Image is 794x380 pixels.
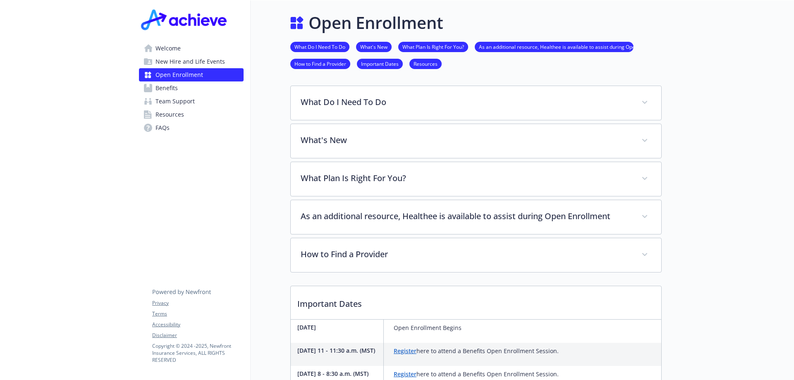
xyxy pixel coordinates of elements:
p: As an additional resource, Healthee is available to assist during Open Enrollment [301,210,631,222]
a: Accessibility [152,321,243,328]
span: Open Enrollment [155,68,203,81]
p: [DATE] [297,323,380,332]
p: here to attend a Benefits Open Enrollment Session. [394,369,559,379]
a: Open Enrollment [139,68,244,81]
a: How to Find a Provider [290,60,350,67]
a: FAQs [139,121,244,134]
a: Team Support [139,95,244,108]
a: Terms [152,310,243,318]
p: [DATE] 8 - 8:30 a.m. (MST) [297,369,380,378]
p: What Do I Need To Do [301,96,631,108]
p: Open Enrollment Begins [394,323,462,333]
a: Resources [409,60,442,67]
a: Important Dates [357,60,403,67]
a: New Hire and Life Events [139,55,244,68]
div: How to Find a Provider [291,238,661,272]
a: Privacy [152,299,243,307]
a: As an additional resource, Healthee is available to assist during Open Enrollment [475,43,634,50]
p: [DATE] 11 - 11:30 a.m. (MST) [297,346,380,355]
a: Welcome [139,42,244,55]
p: What's New [301,134,631,146]
span: Team Support [155,95,195,108]
a: What's New [356,43,392,50]
div: What's New [291,124,661,158]
h1: Open Enrollment [309,10,443,35]
p: here to attend a Benefits Open Enrollment Session. [394,346,559,356]
a: Register [394,347,416,355]
div: What Plan Is Right For You? [291,162,661,196]
p: Copyright © 2024 - 2025 , Newfront Insurance Services, ALL RIGHTS RESERVED [152,342,243,363]
div: What Do I Need To Do [291,86,661,120]
a: What Plan Is Right For You? [398,43,468,50]
a: Register [394,370,416,378]
a: Benefits [139,81,244,95]
p: What Plan Is Right For You? [301,172,631,184]
span: Welcome [155,42,181,55]
p: Important Dates [291,286,661,317]
span: FAQs [155,121,170,134]
a: Disclaimer [152,332,243,339]
span: New Hire and Life Events [155,55,225,68]
span: Resources [155,108,184,121]
a: Resources [139,108,244,121]
a: What Do I Need To Do [290,43,349,50]
p: How to Find a Provider [301,248,631,261]
span: Benefits [155,81,178,95]
div: As an additional resource, Healthee is available to assist during Open Enrollment [291,200,661,234]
